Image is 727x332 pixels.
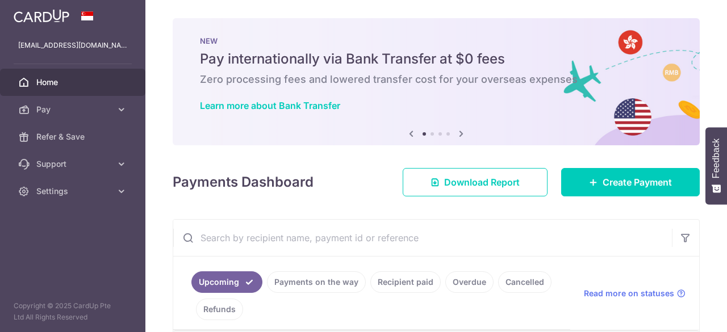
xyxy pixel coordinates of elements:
[561,168,700,196] a: Create Payment
[584,288,686,299] a: Read more on statuses
[18,40,127,51] p: [EMAIL_ADDRESS][DOMAIN_NAME]
[200,73,672,86] h6: Zero processing fees and lowered transfer cost for your overseas expenses
[444,175,520,189] span: Download Report
[36,158,111,170] span: Support
[173,172,314,192] h4: Payments Dashboard
[603,175,672,189] span: Create Payment
[370,271,441,293] a: Recipient paid
[36,186,111,197] span: Settings
[200,100,340,111] a: Learn more about Bank Transfer
[711,138,721,178] span: Feedback
[654,298,716,326] iframe: Opens a widget where you can find more information
[14,9,69,23] img: CardUp
[584,288,674,299] span: Read more on statuses
[36,77,111,88] span: Home
[498,271,551,293] a: Cancelled
[200,36,672,45] p: NEW
[445,271,494,293] a: Overdue
[36,131,111,142] span: Refer & Save
[191,271,262,293] a: Upcoming
[403,168,548,196] a: Download Report
[196,299,243,320] a: Refunds
[36,104,111,115] span: Pay
[173,220,672,256] input: Search by recipient name, payment id or reference
[200,50,672,68] h5: Pay internationally via Bank Transfer at $0 fees
[173,18,700,145] img: Bank transfer banner
[705,127,727,204] button: Feedback - Show survey
[267,271,366,293] a: Payments on the way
